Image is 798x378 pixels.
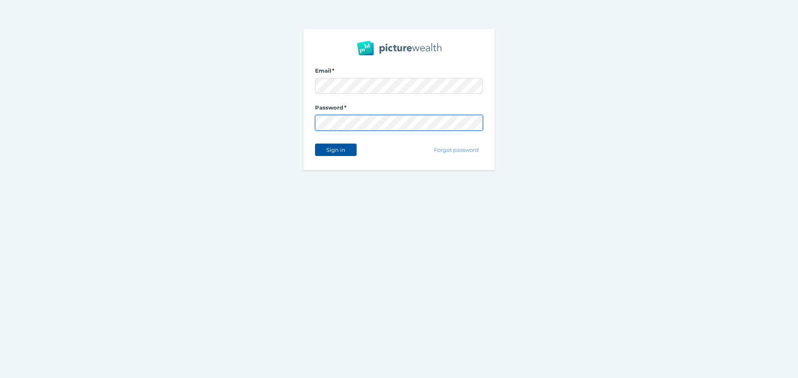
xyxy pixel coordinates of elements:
[323,146,349,153] span: Sign in
[431,146,483,153] span: Forgot password
[315,144,357,156] button: Sign in
[430,144,483,156] button: Forgot password
[357,41,441,56] img: PW
[315,104,483,115] label: Password
[315,67,483,78] label: Email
